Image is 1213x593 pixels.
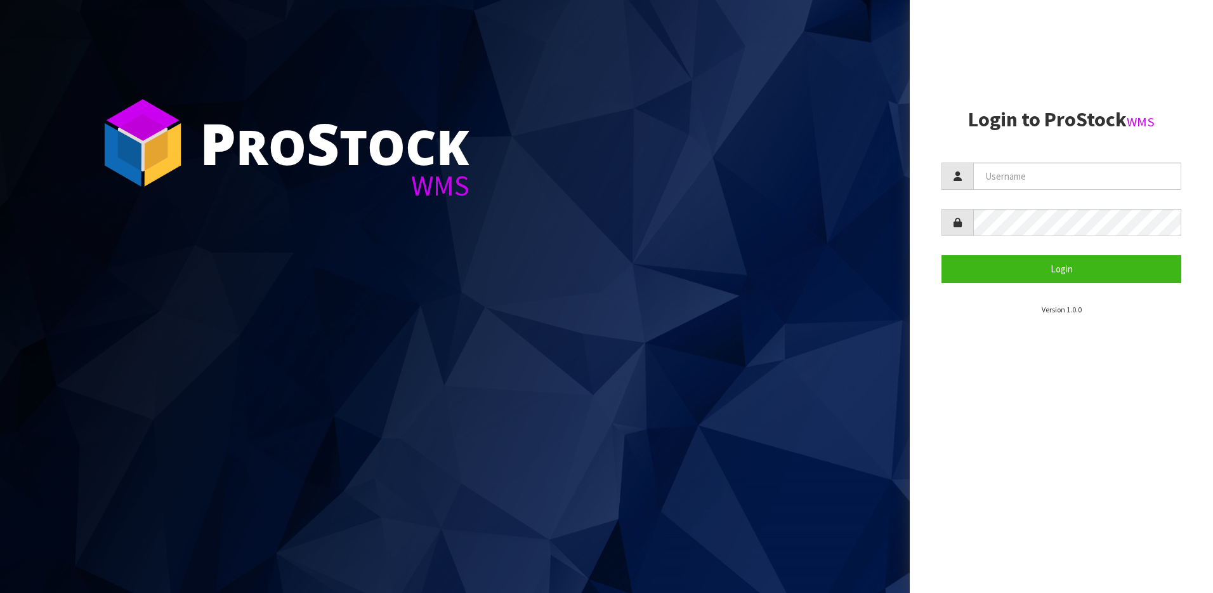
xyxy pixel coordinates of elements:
small: WMS [1127,114,1155,130]
h2: Login to ProStock [941,109,1181,131]
button: Login [941,255,1181,283]
div: WMS [200,171,469,200]
small: Version 1.0.0 [1042,305,1082,314]
span: S [306,104,339,182]
img: ProStock Cube [95,95,190,190]
span: P [200,104,236,182]
input: Username [973,163,1181,190]
div: ro tock [200,114,469,171]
